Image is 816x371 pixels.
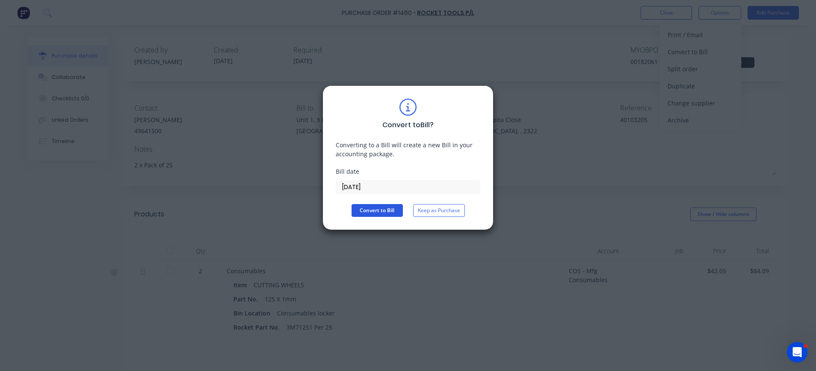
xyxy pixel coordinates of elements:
button: Keep as Purchase [413,204,465,217]
div: Convert to Bill ? [382,120,434,130]
div: Bill date [336,167,480,176]
div: Converting to a Bill will create a new Bill in your accounting package. [336,140,480,158]
iframe: Intercom live chat [787,342,807,362]
button: Convert to Bill [352,204,403,217]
